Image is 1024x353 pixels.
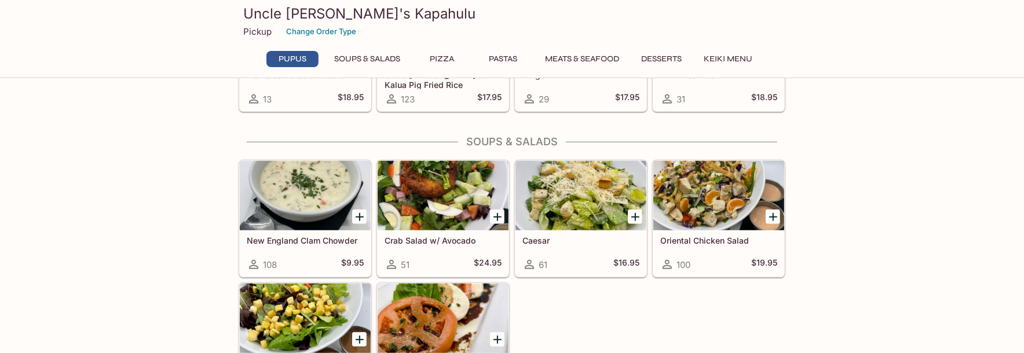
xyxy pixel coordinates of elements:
[352,332,367,347] button: Add House Spring Mixed Greens
[401,94,415,105] span: 123
[613,258,639,271] h5: $16.95
[660,236,777,245] h5: Oriental Chicken Salad
[653,160,785,277] a: Oriental Chicken Salad100$19.95
[281,23,361,41] button: Change Order Type
[385,70,502,89] h5: Uncle [PERSON_NAME]'s Kalua Pig Fried Rice
[352,209,367,224] button: Add New England Clam Chowder
[378,161,509,230] div: Crab Salad w/ Avocado
[416,51,468,67] button: Pizza
[751,258,777,271] h5: $19.95
[766,209,780,224] button: Add Oriental Chicken Salad
[539,51,626,67] button: Meats & Seafood
[243,26,272,37] p: Pickup
[676,94,685,105] span: 31
[515,161,646,230] div: Caesar
[751,92,777,106] h5: $18.95
[490,209,504,224] button: Add Crab Salad w/ Avocado
[697,51,759,67] button: Keiki Menu
[239,160,371,277] a: New England Clam Chowder108$9.95
[378,284,509,353] div: Caprese
[522,236,639,245] h5: Caesar
[401,259,409,270] span: 51
[247,236,364,245] h5: New England Clam Chowder
[515,160,647,277] a: Caesar61$16.95
[615,92,639,106] h5: $17.95
[240,284,371,353] div: House Spring Mixed Greens
[328,51,407,67] button: Soups & Salads
[263,259,277,270] span: 108
[653,161,784,230] div: Oriental Chicken Salad
[377,160,509,277] a: Crab Salad w/ Avocado51$24.95
[385,236,502,245] h5: Crab Salad w/ Avocado
[635,51,688,67] button: Desserts
[477,51,529,67] button: Pastas
[539,259,547,270] span: 61
[477,92,502,106] h5: $17.95
[266,51,319,67] button: Pupus
[539,94,549,105] span: 29
[240,161,371,230] div: New England Clam Chowder
[239,135,785,148] h4: Soups & Salads
[474,258,502,271] h5: $24.95
[341,258,364,271] h5: $9.95
[243,5,781,23] h3: Uncle [PERSON_NAME]'s Kapahulu
[676,259,690,270] span: 100
[490,332,504,347] button: Add Caprese
[263,94,272,105] span: 13
[338,92,364,106] h5: $18.95
[628,209,642,224] button: Add Caesar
